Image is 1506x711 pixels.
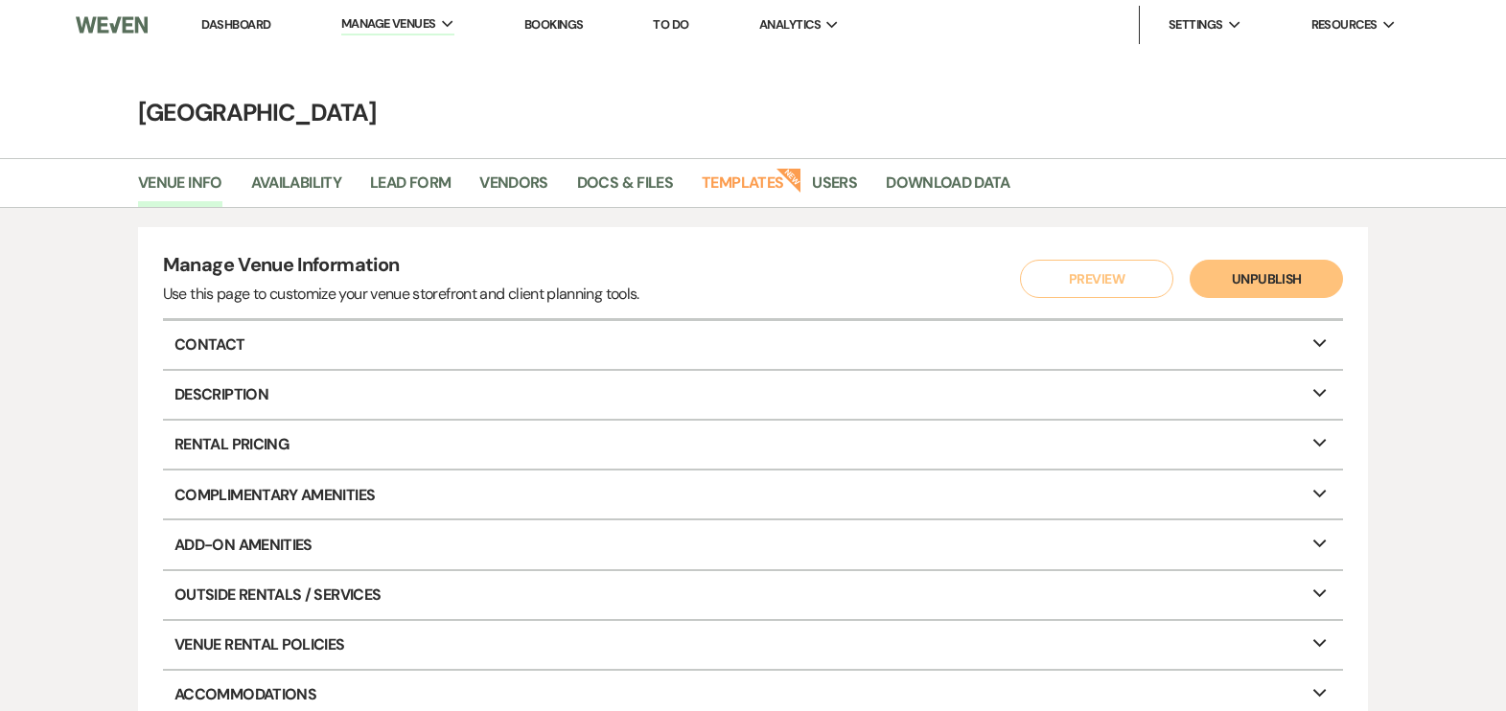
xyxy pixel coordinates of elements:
[163,421,1344,469] p: Rental Pricing
[341,14,436,34] span: Manage Venues
[163,571,1344,619] p: Outside Rentals / Services
[163,321,1344,369] p: Contact
[163,470,1344,518] p: Complimentary Amenities
[1169,15,1223,34] span: Settings
[479,171,548,207] a: Vendors
[76,5,149,45] img: Weven Logo
[163,251,639,283] h4: Manage Venue Information
[370,171,451,207] a: Lead Form
[138,171,222,207] a: Venue Info
[201,16,270,33] a: Dashboard
[759,15,821,34] span: Analytics
[163,621,1344,669] p: Venue Rental Policies
[1020,260,1173,298] button: Preview
[776,166,803,193] strong: New
[653,16,688,33] a: To Do
[702,171,783,207] a: Templates
[812,171,857,207] a: Users
[577,171,673,207] a: Docs & Files
[163,371,1344,419] p: Description
[1190,260,1343,298] button: Unpublish
[163,520,1344,568] p: Add-On Amenities
[1015,260,1169,298] a: Preview
[1311,15,1378,34] span: Resources
[524,16,584,33] a: Bookings
[251,171,341,207] a: Availability
[63,96,1444,129] h4: [GEOGRAPHIC_DATA]
[163,283,639,306] div: Use this page to customize your venue storefront and client planning tools.
[886,171,1010,207] a: Download Data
